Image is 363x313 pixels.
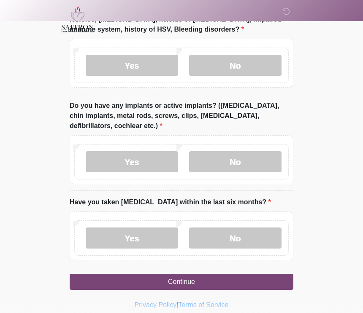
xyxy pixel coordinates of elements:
[189,227,282,249] label: No
[61,6,94,32] img: Saffron Laser Aesthetics and Medical Spa Logo
[189,55,282,76] label: No
[86,151,178,172] label: Yes
[135,301,177,308] a: Privacy Policy
[86,55,178,76] label: Yes
[70,101,293,131] label: Do you have any implants or active implants? ([MEDICAL_DATA], chin implants, metal rods, screws, ...
[178,301,228,308] a: Terms of Service
[189,151,282,172] label: No
[70,197,271,207] label: Have you taken [MEDICAL_DATA] within the last six months?
[86,227,178,249] label: Yes
[176,301,178,308] a: |
[70,274,293,290] button: Continue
